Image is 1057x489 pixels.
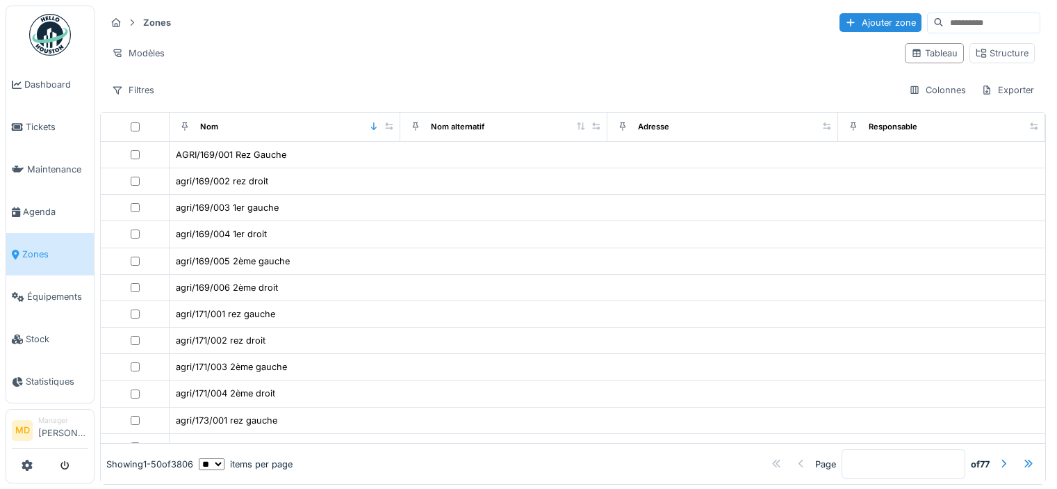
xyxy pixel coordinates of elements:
[975,80,1040,100] div: Exporter
[29,14,71,56] img: Badge_color-CXgf-gQk.svg
[6,63,94,106] a: Dashboard
[638,121,669,133] div: Adresse
[6,191,94,233] a: Agenda
[839,13,921,32] div: Ajouter zone
[176,227,267,241] div: agri/169/004 1er droit
[176,201,279,214] div: agri/169/003 1er gauche
[176,387,275,400] div: agri/171/004 2ème droit
[911,47,958,60] div: Tableau
[6,275,94,318] a: Équipements
[176,334,265,347] div: agri/171/002 rez droit
[176,414,277,427] div: agri/173/001 rez gauche
[176,175,268,188] div: agri/169/002 rez droit
[38,415,88,426] div: Manager
[27,163,88,176] span: Maintenance
[6,318,94,360] a: Stock
[26,375,88,388] span: Statistiques
[176,440,268,454] div: agri/173/002 rez droit
[24,78,88,91] span: Dashboard
[431,121,484,133] div: Nom alternatif
[176,307,275,321] div: agri/171/001 rez gauche
[976,47,1029,60] div: Structure
[6,360,94,403] a: Statistiques
[138,16,177,29] strong: Zones
[869,121,917,133] div: Responsable
[12,420,33,441] li: MD
[26,120,88,134] span: Tickets
[176,148,286,161] div: AGRI/169/001 Rez Gauche
[176,360,287,374] div: agri/171/003 2ème gauche
[199,457,293,470] div: items per page
[106,43,171,63] div: Modèles
[106,457,193,470] div: Showing 1 - 50 of 3806
[23,205,88,218] span: Agenda
[26,332,88,346] span: Stock
[815,457,836,470] div: Page
[27,290,88,303] span: Équipements
[6,106,94,148] a: Tickets
[903,80,972,100] div: Colonnes
[6,148,94,191] a: Maintenance
[176,281,278,294] div: agri/169/006 2ème droit
[12,415,88,449] a: MD Manager[PERSON_NAME]
[38,415,88,445] li: [PERSON_NAME]
[176,255,290,268] div: agri/169/005 2ème gauche
[971,457,990,470] strong: of 77
[106,80,161,100] div: Filtres
[200,121,218,133] div: Nom
[22,248,88,261] span: Zones
[6,233,94,275] a: Zones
